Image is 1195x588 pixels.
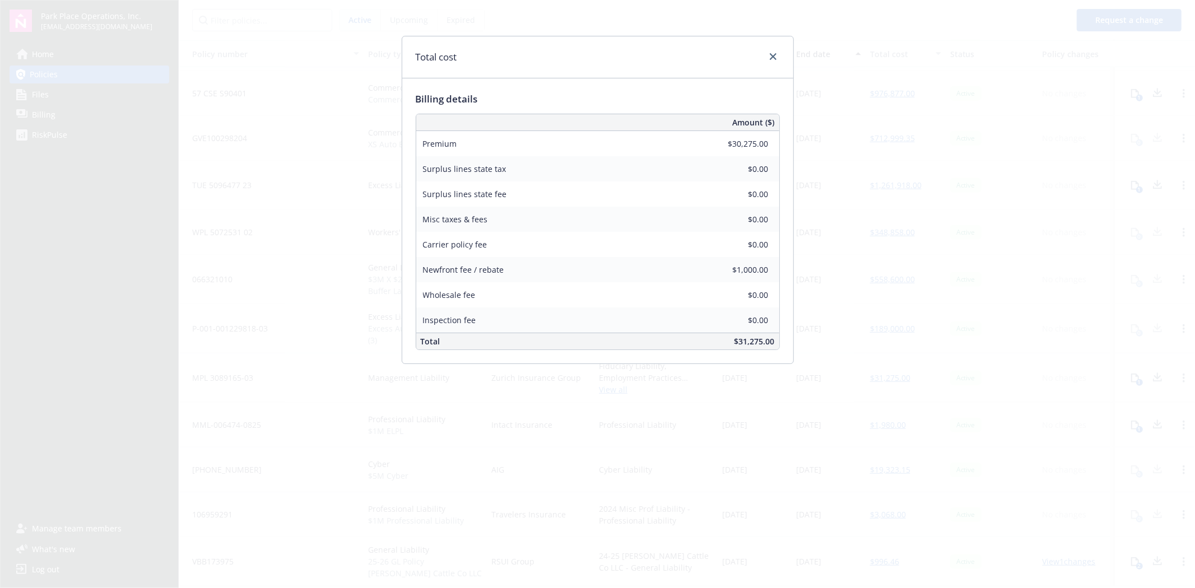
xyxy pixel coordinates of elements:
[703,261,775,278] input: 0.00
[423,164,506,174] span: Surplus lines state tax
[703,160,775,177] input: 0.00
[423,138,457,149] span: Premium
[416,50,457,64] h1: Total cost
[703,311,775,328] input: 0.00
[423,214,488,225] span: Misc taxes & fees
[423,290,476,300] span: Wholesale fee
[416,92,478,105] span: Billing details
[703,211,775,227] input: 0.00
[423,315,476,325] span: Inspection fee
[766,50,780,63] a: close
[421,336,440,347] span: Total
[733,116,775,128] span: Amount ($)
[703,185,775,202] input: 0.00
[734,336,775,347] span: $31,275.00
[703,286,775,303] input: 0.00
[703,236,775,253] input: 0.00
[703,135,775,152] input: 0.00
[423,239,487,250] span: Carrier policy fee
[423,264,504,275] span: Newfront fee / rebate
[423,189,507,199] span: Surplus lines state fee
